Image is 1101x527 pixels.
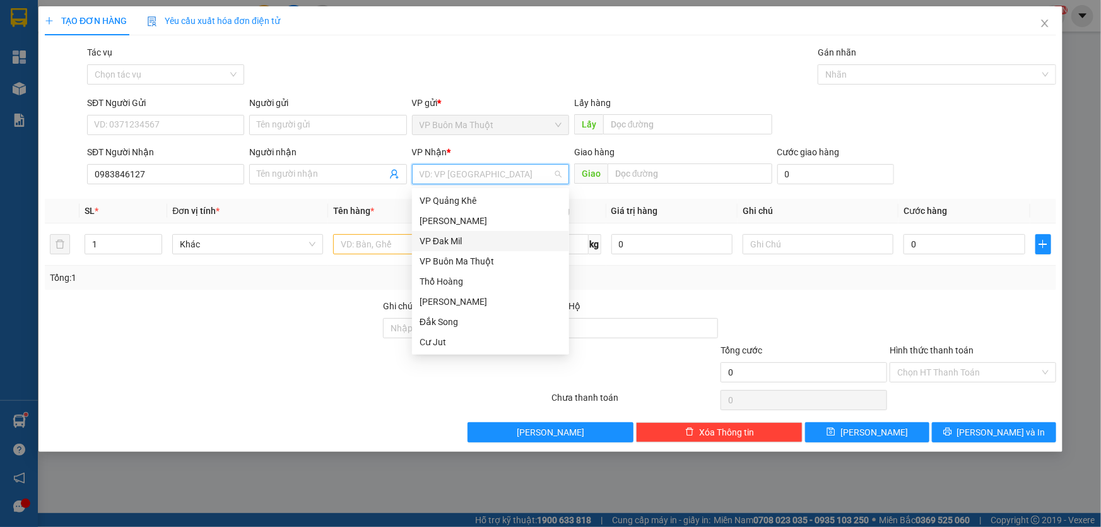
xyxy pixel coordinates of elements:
[249,96,406,110] div: Người gửi
[420,335,562,349] div: Cư Jut
[420,295,562,309] div: [PERSON_NAME]
[420,315,562,329] div: Đắk Song
[932,422,1056,442] button: printer[PERSON_NAME] và In
[777,147,840,157] label: Cước giao hàng
[87,47,112,57] label: Tác vụ
[412,332,569,352] div: Cư Jut
[147,16,280,26] span: Yêu cầu xuất hóa đơn điện tử
[389,169,399,179] span: user-add
[420,234,562,248] div: VP Đak Mil
[1035,234,1051,254] button: plus
[249,145,406,159] div: Người nhận
[957,425,1045,439] span: [PERSON_NAME] và In
[412,147,447,157] span: VP Nhận
[383,301,452,311] label: Ghi chú đơn hàng
[574,98,611,108] span: Lấy hàng
[87,145,244,159] div: SĐT Người Nhận
[827,427,835,437] span: save
[50,234,70,254] button: delete
[777,164,894,184] input: Cước giao hàng
[172,206,220,216] span: Đơn vị tính
[904,206,947,216] span: Cước hàng
[699,425,754,439] span: Xóa Thông tin
[685,427,694,437] span: delete
[420,194,562,208] div: VP Quảng Khê
[412,251,569,271] div: VP Buôn Ma Thuột
[517,425,584,439] span: [PERSON_NAME]
[890,345,974,355] label: Hình thức thanh toán
[943,427,952,437] span: printer
[1040,18,1050,28] span: close
[840,425,908,439] span: [PERSON_NAME]
[333,206,374,216] span: Tên hàng
[611,234,733,254] input: 0
[611,206,658,216] span: Giá trị hàng
[420,275,562,288] div: Thổ Hoàng
[420,254,562,268] div: VP Buôn Ma Thuột
[85,206,95,216] span: SL
[420,115,562,134] span: VP Buôn Ma Thuột
[87,96,244,110] div: SĐT Người Gửi
[468,422,634,442] button: [PERSON_NAME]
[1036,239,1051,249] span: plus
[818,47,856,57] label: Gán nhãn
[1027,6,1063,42] button: Close
[45,16,54,25] span: plus
[608,163,772,184] input: Dọc đường
[412,312,569,332] div: Đắk Song
[333,234,484,254] input: VD: Bàn, Ghế
[45,16,127,26] span: TẠO ĐƠN HÀNG
[603,114,772,134] input: Dọc đường
[412,271,569,292] div: Thổ Hoàng
[738,199,898,223] th: Ghi chú
[721,345,762,355] span: Tổng cước
[636,422,803,442] button: deleteXóa Thông tin
[180,235,315,254] span: Khác
[147,16,157,27] img: icon
[420,214,562,228] div: [PERSON_NAME]
[574,147,615,157] span: Giao hàng
[412,211,569,231] div: Gia Nghĩa
[551,391,720,413] div: Chưa thanh toán
[574,163,608,184] span: Giao
[574,114,603,134] span: Lấy
[412,191,569,211] div: VP Quảng Khê
[412,96,569,110] div: VP gửi
[50,271,425,285] div: Tổng: 1
[412,231,569,251] div: VP Đak Mil
[805,422,929,442] button: save[PERSON_NAME]
[743,234,893,254] input: Ghi Chú
[383,318,550,338] input: Ghi chú đơn hàng
[412,292,569,312] div: Đắk Ghềnh
[589,234,601,254] span: kg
